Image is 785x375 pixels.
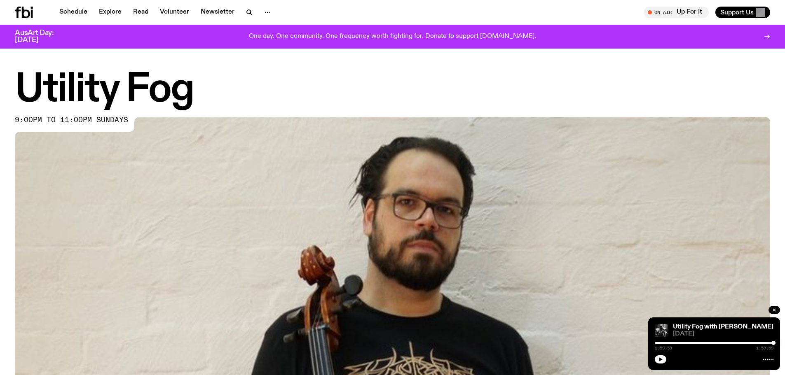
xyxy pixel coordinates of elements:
span: Support Us [720,9,754,16]
span: 1:59:59 [655,346,672,350]
p: One day. One community. One frequency worth fighting for. Donate to support [DOMAIN_NAME]. [249,33,536,40]
a: Newsletter [196,7,239,18]
a: Volunteer [155,7,194,18]
a: Utility Fog with [PERSON_NAME] [673,324,773,330]
img: Cover of Ho99o9's album Tomorrow We Escape [655,324,668,337]
a: Schedule [54,7,92,18]
span: 9:00pm to 11:00pm sundays [15,117,128,123]
span: [DATE] [673,331,773,337]
button: Support Us [715,7,770,18]
a: Explore [94,7,127,18]
h1: Utility Fog [15,72,770,109]
a: Read [128,7,153,18]
span: 1:59:59 [756,346,773,350]
button: On AirUp For It [644,7,709,18]
h3: AusArt Day: [DATE] [15,30,68,44]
